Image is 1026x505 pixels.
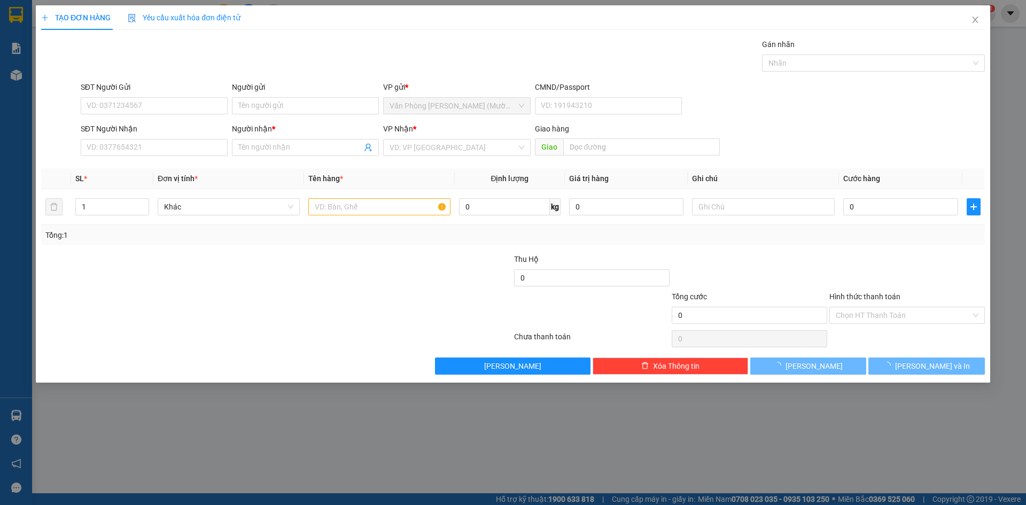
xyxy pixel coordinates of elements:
[436,358,591,375] button: [PERSON_NAME]
[641,362,649,370] span: delete
[232,123,379,135] div: Người nhận
[843,174,880,183] span: Cước hàng
[81,81,228,93] div: SĐT Người Gửi
[563,138,720,156] input: Dọc đường
[158,174,198,183] span: Đơn vị tính
[569,174,609,183] span: Giá trị hàng
[550,198,561,215] span: kg
[960,5,990,35] button: Close
[364,143,373,152] span: user-add
[672,292,707,301] span: Tổng cước
[41,14,49,21] span: plus
[45,198,63,215] button: delete
[81,123,228,135] div: SĐT Người Nhận
[384,125,414,133] span: VP Nhận
[308,198,450,215] input: VD: Bàn, Ghế
[514,255,539,263] span: Thu Hộ
[829,292,900,301] label: Hình thức thanh toán
[535,125,569,133] span: Giao hàng
[485,360,542,372] span: [PERSON_NAME]
[693,198,835,215] input: Ghi Chú
[45,229,396,241] div: Tổng: 1
[774,362,786,369] span: loading
[491,174,529,183] span: Định lượng
[688,168,839,189] th: Ghi chú
[750,358,866,375] button: [PERSON_NAME]
[164,199,293,215] span: Khác
[786,360,843,372] span: [PERSON_NAME]
[869,358,985,375] button: [PERSON_NAME] và In
[653,360,699,372] span: Xóa Thông tin
[390,98,524,114] span: Văn Phòng Trần Phú (Mường Thanh)
[128,13,240,22] span: Yêu cầu xuất hóa đơn điện tử
[308,174,343,183] span: Tên hàng
[232,81,379,93] div: Người gửi
[384,81,531,93] div: VP gửi
[971,15,980,24] span: close
[75,174,84,183] span: SL
[883,362,895,369] span: loading
[895,360,970,372] span: [PERSON_NAME] và In
[967,198,981,215] button: plus
[535,138,563,156] span: Giao
[513,331,671,349] div: Chưa thanh toán
[41,13,111,22] span: TẠO ĐƠN HÀNG
[535,81,682,93] div: CMND/Passport
[967,203,980,211] span: plus
[128,14,136,22] img: icon
[569,198,684,215] input: 0
[762,40,795,49] label: Gán nhãn
[593,358,749,375] button: deleteXóa Thông tin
